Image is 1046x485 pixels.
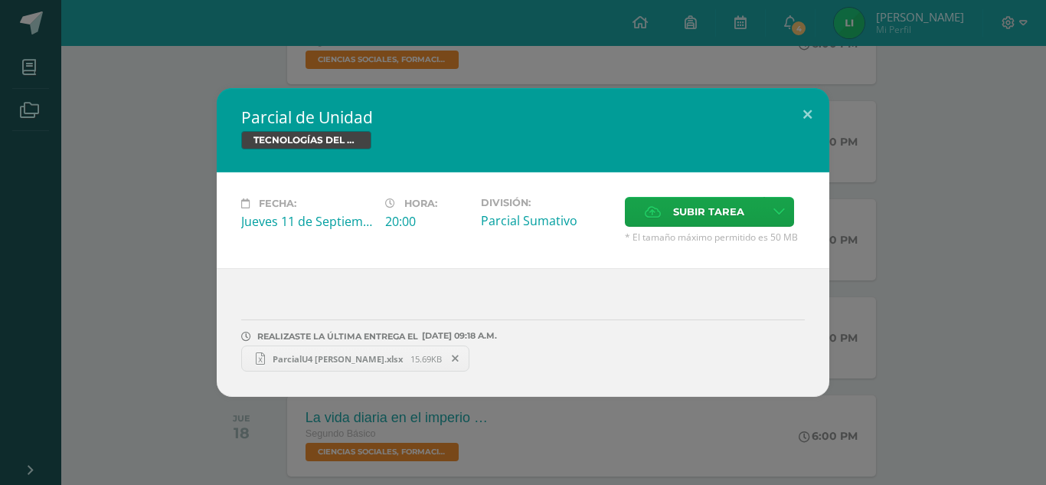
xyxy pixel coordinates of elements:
[410,353,442,365] span: 15.69KB
[786,88,829,140] button: Close (Esc)
[241,107,805,128] h2: Parcial de Unidad
[481,212,613,229] div: Parcial Sumativo
[241,346,469,372] a: ParcialU4 [PERSON_NAME].xlsx 15.69KB
[443,350,469,367] span: Remover entrega
[481,197,613,208] label: División:
[385,213,469,230] div: 20:00
[241,213,373,230] div: Jueves 11 de Septiembre
[673,198,744,226] span: Subir tarea
[265,353,410,365] span: ParcialU4 [PERSON_NAME].xlsx
[257,331,418,342] span: REALIZASTE LA ÚLTIMA ENTREGA EL
[404,198,437,209] span: Hora:
[259,198,296,209] span: Fecha:
[241,131,371,149] span: TECNOLOGÍAS DEL APRENDIZAJE Y LA COMUNICACIÓN
[625,231,805,244] span: * El tamaño máximo permitido es 50 MB
[418,336,497,336] span: [DATE] 09:18 A.M.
